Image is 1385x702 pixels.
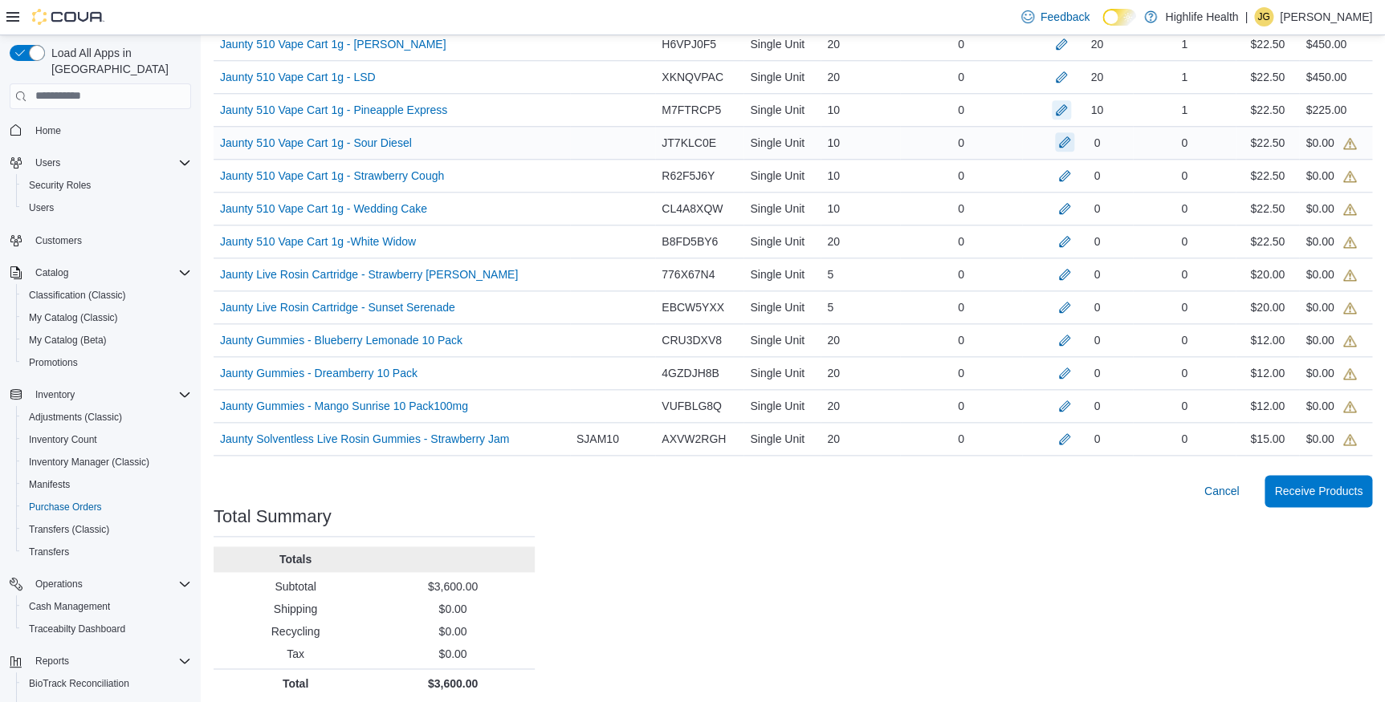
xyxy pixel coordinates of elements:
span: Feedback [1041,9,1090,25]
div: 0 [1133,258,1235,290]
div: 0 [1094,396,1100,416]
div: 0 [1094,363,1100,383]
span: Classification (Classic) [22,286,191,305]
span: H6VPJ0F5 [662,34,716,54]
a: Transfers [22,542,75,562]
span: Inventory [35,388,75,401]
span: Load All Apps in [GEOGRAPHIC_DATA] [45,45,191,77]
div: $12.00 [1236,390,1299,422]
span: Promotions [29,356,78,369]
span: M7FTRCP5 [662,100,721,120]
p: $0.00 [377,623,528,639]
button: Cancel [1198,475,1246,507]
a: Customers [29,231,88,250]
div: $0.00 [1306,429,1356,448]
div: 0 [900,94,1022,126]
span: R62F5J6Y [662,166,715,185]
span: Operations [35,578,83,590]
div: 0 [1133,160,1235,192]
button: My Catalog (Classic) [16,306,198,329]
span: Users [29,201,54,214]
input: Dark Mode [1102,9,1136,26]
button: Home [3,119,198,142]
img: Cova [32,9,104,25]
span: Users [35,156,60,169]
button: My Catalog (Beta) [16,329,198,351]
div: 20 [821,423,900,455]
span: Reports [29,651,191,671]
p: $0.00 [377,601,528,617]
a: Inventory Manager (Classic) [22,452,156,472]
a: Jaunty 510 Vape Cart 1g - Strawberry Cough [220,166,444,185]
span: Receive Products [1274,483,1363,499]
div: 0 [1133,357,1235,389]
a: Jaunty 510 Vape Cart 1g -White Widow [220,232,416,251]
span: Purchase Orders [29,501,102,513]
span: Inventory Manager (Classic) [22,452,191,472]
button: Traceabilty Dashboard [16,618,198,640]
div: $12.00 [1236,357,1299,389]
div: Single Unit [743,324,821,356]
div: 5 [821,291,900,323]
div: 10 [821,193,900,225]
span: Inventory Count [22,430,191,449]
span: BioTrack Reconciliation [22,674,191,693]
div: 0 [1094,166,1100,185]
div: 0 [900,423,1022,455]
button: Transfers [16,541,198,563]
span: EBCW5YXX [662,298,724,317]
p: | [1244,7,1248,26]
span: Classification (Classic) [29,289,126,302]
div: Single Unit [743,423,821,455]
div: Single Unit [743,127,821,159]
button: Reports [3,650,198,672]
div: 0 [1094,265,1100,284]
div: 0 [1133,324,1235,356]
p: Tax [220,646,371,662]
div: 10 [1090,100,1103,120]
div: Single Unit [743,357,821,389]
span: Home [29,120,191,140]
div: Single Unit [743,225,821,258]
div: Single Unit [743,160,821,192]
a: Transfers (Classic) [22,520,116,539]
div: 0 [1133,225,1235,258]
span: JG [1257,7,1269,26]
a: Promotions [22,353,84,372]
div: 0 [1094,298,1100,317]
span: Cash Management [22,597,191,616]
div: 0 [900,357,1022,389]
div: 0 [1094,133,1100,152]
div: $22.50 [1236,193,1299,225]
span: Manifests [29,478,70,491]
div: 0 [1133,291,1235,323]
div: 0 [900,61,1022,93]
button: Transfers (Classic) [16,518,198,541]
button: Security Roles [16,174,198,197]
span: Traceabilty Dashboard [29,623,125,635]
span: Users [22,198,191,217]
button: Purchase Orders [16,496,198,518]
button: Operations [29,574,89,594]
a: Cash Management [22,597,116,616]
div: 0 [1094,429,1100,448]
button: Users [16,197,198,219]
a: Security Roles [22,176,97,195]
button: Users [29,153,67,172]
a: Home [29,121,67,140]
div: 0 [900,28,1022,60]
div: 20 [821,61,900,93]
button: Cash Management [16,595,198,618]
span: B8FD5BY6 [662,232,718,251]
span: Customers [29,230,191,250]
div: 0 [1094,199,1100,218]
button: Customers [3,229,198,252]
a: Classification (Classic) [22,286,132,305]
div: $22.50 [1236,94,1299,126]
div: 20 [821,390,900,422]
a: Jaunty 510 Vape Cart 1g - Pineapple Express [220,100,447,120]
span: Transfers (Classic) [22,520,191,539]
a: Jaunty Gummies - Mango Sunrise 10 Pack100mg [220,396,468,416]
a: Purchase Orders [22,497,108,517]
span: My Catalog (Beta) [22,331,191,350]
